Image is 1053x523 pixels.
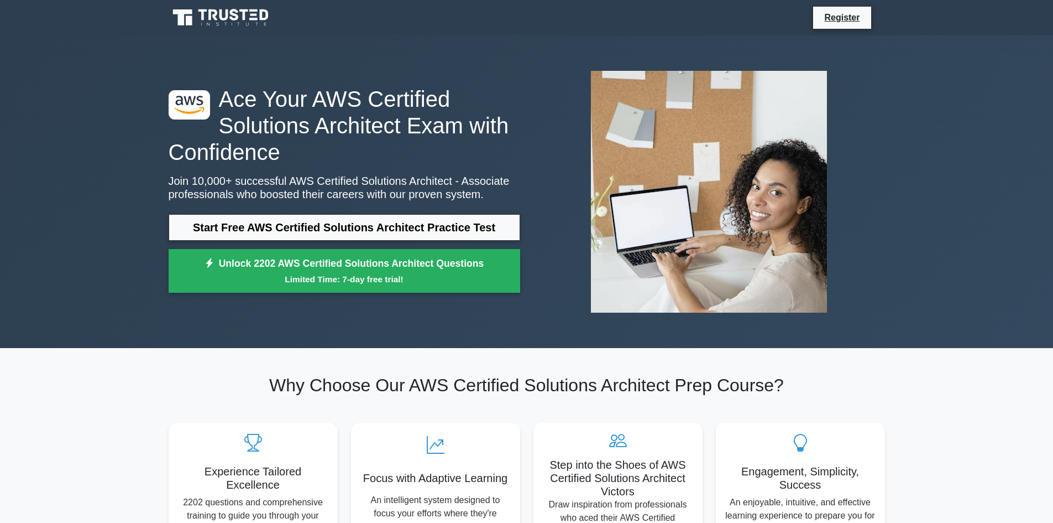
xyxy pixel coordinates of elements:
[169,375,885,396] h2: Why Choose Our AWS Certified Solutions Architect Prep Course?
[169,86,520,165] h1: Ace Your AWS Certified Solutions Architect Exam with Confidence
[169,174,520,201] p: Join 10,000+ successful AWS Certified Solutions Architect - Associate professionals who boosted t...
[182,273,506,286] small: Limited Time: 7-day free trial!
[818,11,866,24] a: Register
[360,472,511,485] h5: Focus with Adaptive Learning
[542,458,694,498] h5: Step into the Shoes of AWS Certified Solutions Architect Victors
[725,465,876,491] h5: Engagement, Simplicity, Success
[177,465,329,491] h5: Experience Tailored Excellence
[169,249,520,293] a: Unlock 2202 AWS Certified Solutions Architect QuestionsLimited Time: 7-day free trial!
[169,214,520,241] a: Start Free AWS Certified Solutions Architect Practice Test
